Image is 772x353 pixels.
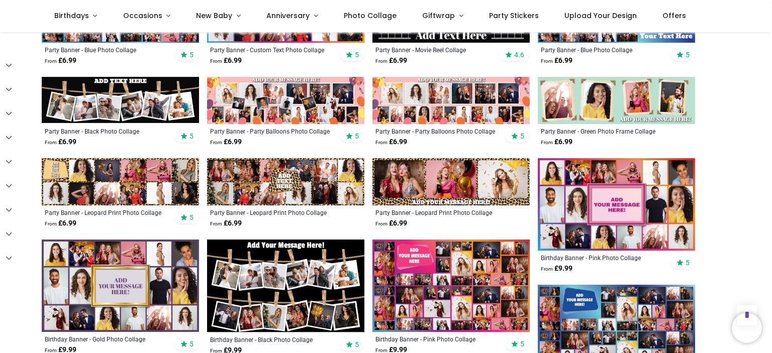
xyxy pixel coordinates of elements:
strong: £ 6.99 [45,218,76,228]
span: 5 [686,258,690,267]
strong: £ 6.99 [45,137,76,147]
span: From [45,221,57,226]
a: Birthday Banner - Pink Photo Collage [375,335,497,343]
strong: £ 6.99 [541,56,572,66]
a: Party Banner - Green Photo Frame Collage [541,127,662,135]
a: Party Banner - Party Balloons Photo Collage [375,127,497,135]
span: 5 [355,132,359,141]
img: Personalised Party Banner - Green Photo Frame Collage - 4 Photo Upload [538,77,695,124]
a: Party Banner - Movie Reel Collage [375,46,497,54]
span: Photo Collage [344,11,397,21]
a: Party Banner - Black Photo Collage [45,127,166,135]
img: Personalised Party Banner - Leopard Print Photo Collage - 11 Photo Upload [42,158,199,205]
span: 5 [355,50,359,59]
span: Giftwrap [422,11,455,21]
a: Party Banner - Leopard Print Photo Collage [210,208,331,216]
img: Personalised Party Banner - Leopard Print Photo Collage - Custom Text & 12 Photo Upload [207,158,364,205]
span: From [375,347,388,353]
span: 5 [686,50,690,59]
span: From [45,58,57,64]
span: 5 [189,132,194,141]
img: Personalised Party Banner - Party Balloons Photo Collage - 22 Photo Upload [207,77,364,124]
strong: £ 6.99 [210,137,242,147]
span: From [375,221,388,226]
a: Birthday Banner - Gold Photo Collage [45,335,166,343]
strong: £ 6.99 [210,218,242,228]
span: Offers [662,11,686,21]
span: 5 [355,340,359,349]
strong: £ 6.99 [375,56,407,66]
span: 5 [520,339,524,348]
img: Personalised Birthday Backdrop Banner - Pink Photo Collage - 16 Photo Upload [538,158,695,251]
strong: £ 6.99 [210,56,242,66]
img: Personalised Party Banner - Leopard Print Photo Collage - 3 Photo Upload [372,158,530,205]
a: Birthday Banner - Black Photo Collage [210,335,331,343]
img: Personalised Party Banner - Party Balloons Photo Collage - 17 Photo Upload [372,77,530,124]
span: New Baby [196,11,232,21]
a: Party Banner - Blue Photo Collage [541,46,662,54]
img: Personalised Party Banner - Black Photo Collage - 6 Photo Upload [42,77,199,124]
a: Party Banner - Leopard Print Photo Collage [375,208,497,216]
span: Birthdays [54,11,89,21]
img: Personalised Birthday Backdrop Banner - Gold Photo Collage - 16 Photo Upload [42,240,199,332]
span: From [375,140,388,145]
span: From [45,140,57,145]
strong: £ 6.99 [375,218,407,228]
span: Occasions [123,11,162,21]
span: 5 [520,132,524,141]
strong: £ 6.99 [375,137,407,147]
span: From [210,58,222,64]
img: Personalised Birthday Backdrop Banner - Black Photo Collage - 12 Photo Upload [207,240,364,332]
a: Party Banner - Custom Text Photo Collage [210,46,331,54]
a: Party Banner - Leopard Print Photo Collage [45,208,166,216]
iframe: Brevo live chat [732,313,762,343]
span: From [210,221,222,226]
span: From [375,58,388,64]
a: Birthday Banner - Pink Photo Collage [541,254,662,262]
a: Party Banner - Blue Photo Collage [45,46,166,54]
span: From [541,140,553,145]
span: Anniversary [266,11,310,21]
strong: £ 6.99 [45,56,76,66]
span: Upload Your Design [564,11,637,21]
strong: £ 9.99 [541,264,572,274]
span: 4.6 [514,50,524,59]
span: 5 [189,339,194,348]
span: From [210,140,222,145]
span: 5 [189,213,194,222]
span: 5 [189,50,194,59]
span: From [541,58,553,64]
span: From [45,347,57,353]
strong: £ 6.99 [541,137,572,147]
span: Party Stickers [489,11,539,21]
a: Party Banner - Party Balloons Photo Collage [210,127,331,135]
span: From [541,266,553,272]
img: Personalised Birthday Backdrop Banner - Pink Photo Collage - Add Text & 48 Photo Upload [372,240,530,332]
